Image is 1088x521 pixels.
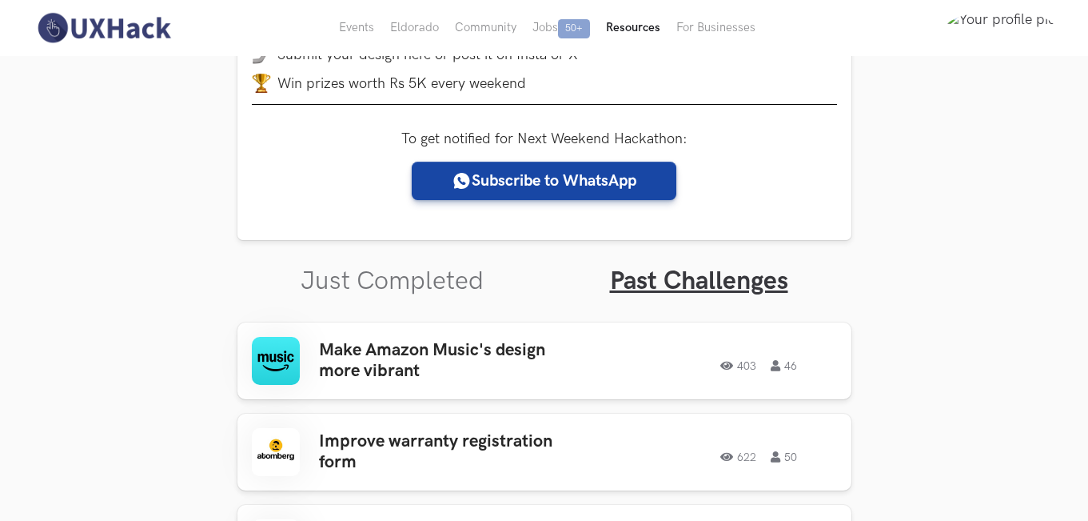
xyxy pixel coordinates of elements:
[946,11,1055,45] img: Your profile pic
[237,414,851,491] a: Improve warranty registration form62250
[301,266,484,297] a: Just Completed
[237,240,851,297] ul: Tabs Interface
[319,340,568,383] h3: Make Amazon Music's design more vibrant
[252,74,271,93] img: trophy.png
[33,11,175,45] img: UXHack-logo.png
[610,266,788,297] a: Past Challenges
[412,162,676,200] a: Subscribe to WhatsApp
[252,74,837,93] li: Win prizes worth Rs 5K every weekend
[720,451,756,463] span: 622
[401,130,687,147] label: To get notified for Next Weekend Hackathon:
[237,323,851,399] a: Make Amazon Music's design more vibrant40346
[319,431,568,474] h3: Improve warranty registration form
[558,19,590,38] span: 50+
[720,360,756,371] span: 403
[771,451,797,463] span: 50
[771,360,797,371] span: 46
